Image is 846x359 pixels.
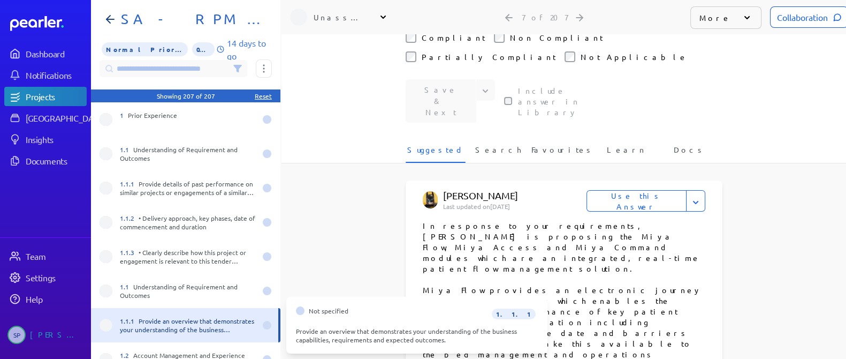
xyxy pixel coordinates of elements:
[423,191,438,208] img: Tung Nguyen
[699,12,731,23] p: More
[26,155,86,166] div: Documents
[4,246,87,266] a: Team
[120,145,133,154] span: 1.1
[120,214,139,222] span: 1.1.2
[4,289,87,309] a: Help
[26,134,86,145] div: Insights
[26,251,86,261] div: Team
[4,321,87,348] a: SP[PERSON_NAME]
[296,327,538,344] div: Provide an overview that demonstrates your understanding of the business capabilities, requiremen...
[674,144,705,162] span: Docs
[422,32,485,43] label: Compliant
[120,111,256,128] div: Prior Experience
[26,48,86,59] div: Dashboard
[517,85,608,117] label: This checkbox controls whether your answer will be included in the Answer Library for future use
[120,248,139,257] span: 1.1.3
[120,214,256,231] div: • Delivery approach, key phases, date of commencement and duration
[26,113,105,123] div: [GEOGRAPHIC_DATA]
[581,51,688,62] label: Not Applicable
[4,44,87,63] a: Dashboard
[26,294,86,304] div: Help
[255,92,272,100] div: Reset
[510,32,603,43] label: Non Compliant
[492,309,536,319] span: 1.1.1
[4,151,87,170] a: Documents
[26,91,86,102] div: Projects
[120,248,256,265] div: • Clearly describe how this project or engagement is relevant to this tender process
[443,202,586,211] p: Last updated on [DATE]
[522,12,568,22] div: 7 of 207
[120,317,256,334] div: Provide an overview that demonstrates your understanding of the business capabilities, requiremen...
[607,144,646,162] span: Learn
[117,11,263,28] h1: SA - RPM - Part B1
[531,144,594,162] span: Favourites
[407,144,464,162] span: Suggested
[157,92,215,100] div: Showing 207 of 207
[120,145,256,162] div: Understanding of Requirement and Outcomes
[30,326,83,344] div: [PERSON_NAME]
[120,179,256,197] div: Provide details of past performance on similar projects or engagements of a similar size or compl...
[4,108,87,128] a: [GEOGRAPHIC_DATA]
[4,65,87,85] a: Notifications
[423,220,705,274] p: In response to your requirements, [PERSON_NAME] is proposing the Miya Flow, Miya Access and Miya ...
[26,70,86,80] div: Notifications
[7,326,26,344] span: Sarah Pendlebury
[422,51,556,62] label: Partially Compliant
[192,42,215,56] span: 0% of Questions Completed
[120,282,256,300] div: Understanding of Requirement and Outcomes
[686,190,705,212] button: Expand
[504,97,513,106] input: This checkbox controls whether your answer will be included in the Answer Library for future use
[227,36,272,62] p: 14 days to go
[309,306,348,320] span: Not specified
[102,42,188,56] span: Priority
[586,190,687,212] button: Use this Answer
[120,179,139,188] span: 1.1.1
[120,111,128,119] span: 1
[120,317,139,325] span: 1.1.1
[4,130,87,149] a: Insights
[120,282,133,291] span: 1.1
[4,268,87,287] a: Settings
[26,272,86,283] div: Settings
[10,16,87,31] a: Dashboard
[443,189,601,202] p: [PERSON_NAME]
[4,87,87,106] a: Projects
[475,144,521,162] span: Search
[314,12,367,23] div: Unassigned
